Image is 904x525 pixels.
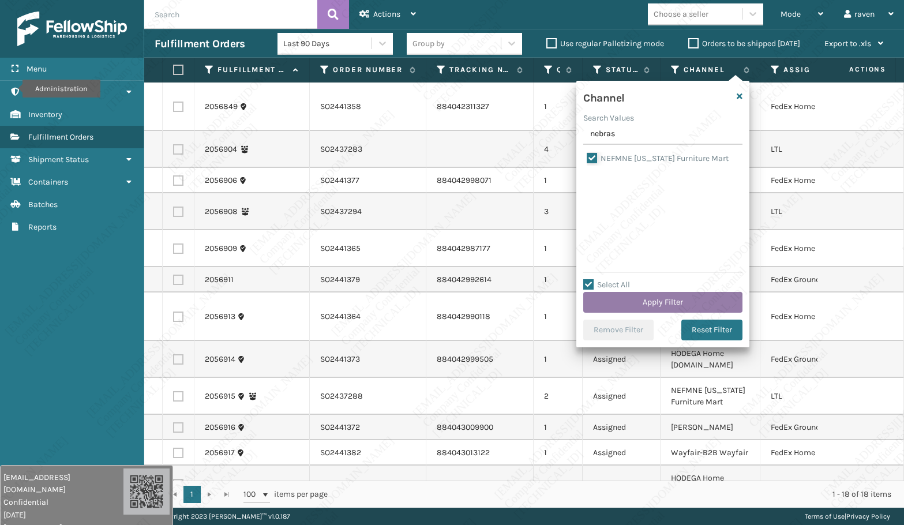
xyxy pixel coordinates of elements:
td: 2 [534,378,583,415]
td: SO2437283 [310,131,426,168]
span: Fulfillment Orders [28,132,93,142]
label: Status [606,65,638,75]
a: Privacy Policy [846,512,890,520]
span: Administration [28,87,83,97]
button: Apply Filter [583,292,742,313]
td: SO2441358 [310,82,426,131]
td: SO2437294 [310,193,426,230]
td: 3 [534,193,583,230]
td: FedEx Home Delivery [760,440,871,466]
div: | [805,508,890,525]
td: 1 [534,82,583,131]
a: 2056917 [205,447,235,459]
span: Reports [28,222,57,232]
label: Fulfillment Order Id [217,65,287,75]
label: Order Number [333,65,404,75]
a: 884042992614 [437,275,492,284]
td: FedEx Home Delivery [760,82,871,131]
a: 884042998071 [437,175,492,185]
td: 1 [534,440,583,466]
span: items per page [243,486,328,503]
td: 1 [534,415,583,440]
a: Terms of Use [805,512,845,520]
a: 1 [183,486,201,503]
td: SO2441379 [310,267,426,292]
div: Choose a seller [654,8,708,20]
label: Select All [583,280,630,290]
a: 884042999505 [437,354,493,364]
td: LTL [760,378,871,415]
a: 2056914 [205,354,235,365]
span: Inventory [28,110,62,119]
label: Use regular Palletizing mode [546,39,664,48]
a: 2056918 [205,478,236,490]
td: SO2441364 [310,292,426,341]
div: Last 90 Days [283,37,373,50]
a: 884042311327 [437,102,489,111]
td: FedEx Home Delivery [760,168,871,193]
td: HODEGA Home [DOMAIN_NAME] [661,466,760,502]
td: Wayfair-B2B Wayfair [661,440,760,466]
td: Assigned [583,415,661,440]
a: 884042987177 [437,243,490,253]
div: 1 - 18 of 18 items [344,489,891,500]
span: Export to .xls [824,39,871,48]
td: Assigned [583,378,661,415]
a: 884043009900 [437,422,493,432]
td: HODEGA Home [DOMAIN_NAME] [661,341,760,378]
span: Mode [781,9,801,19]
td: SO2441373 [310,341,426,378]
a: 2056908 [205,206,238,217]
td: FedEx Home Delivery [760,292,871,341]
td: Assigned [583,466,661,502]
p: Copyright 2023 [PERSON_NAME]™ v 1.0.187 [158,508,290,525]
td: 1 [534,267,583,292]
td: 1 [534,292,583,341]
td: SO2441382 [310,440,426,466]
td: FedEx Ground [760,415,871,440]
label: Quantity [557,65,560,75]
td: 1 [534,230,583,267]
span: Confidential [3,496,123,508]
td: SO2441370 [310,466,426,502]
td: NEFMNE [US_STATE] Furniture Mart [661,378,760,415]
a: 2056906 [205,175,237,186]
h4: Channel [583,88,625,105]
label: Search Values [583,112,634,124]
td: 4 [534,131,583,168]
a: 2056911 [205,274,234,286]
button: Reset Filter [681,320,742,340]
td: 1 [534,466,583,502]
td: FedEx Home Delivery [760,230,871,267]
a: 2056849 [205,101,238,112]
td: 1 [534,341,583,378]
a: 2056915 [205,391,235,402]
td: FedEx Ground [760,267,871,292]
label: NEFMNE [US_STATE] Furniture Mart [587,153,729,163]
div: Group by [412,37,445,50]
span: Batches [28,200,58,209]
a: 2056904 [205,144,237,155]
td: 1 [534,168,583,193]
span: [EMAIL_ADDRESS][DOMAIN_NAME] [3,471,123,496]
td: Assigned [583,440,661,466]
span: Actions [813,60,893,79]
label: Tracking Number [449,65,511,75]
td: SO2441372 [310,415,426,440]
h3: Fulfillment Orders [155,37,245,51]
td: SO2441365 [310,230,426,267]
a: 884042990118 [437,312,490,321]
td: FedEx Ground [760,341,871,378]
a: 884043013122 [437,448,490,457]
label: Channel [684,65,738,75]
span: Shipment Status [28,155,89,164]
a: 2056916 [205,422,235,433]
label: Orders to be shipped [DATE] [688,39,800,48]
label: Assigned Carrier Service [783,65,848,75]
span: Actions [373,9,400,19]
span: [DATE] [3,509,123,521]
button: Remove Filter [583,320,654,340]
td: Assigned [583,341,661,378]
a: 884042977614 [437,479,490,489]
a: 2056909 [205,243,237,254]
